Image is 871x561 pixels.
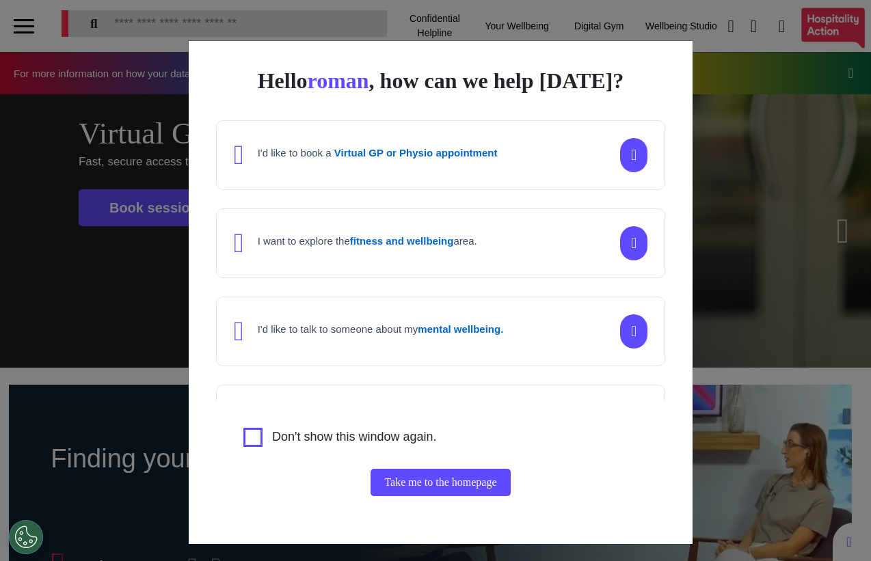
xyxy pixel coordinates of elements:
label: Don't show this window again. [272,428,437,447]
strong: fitness and wellbeing [350,235,454,247]
h4: I'd like to book a [258,147,498,159]
strong: mental wellbeing. [418,323,503,335]
input: Agree to privacy policy [243,428,263,447]
h4: I want to explore the area. [258,235,477,247]
button: Take me to the homepage [371,469,510,496]
h4: I'd like to talk to someone about my [258,323,504,336]
span: roman [308,68,369,93]
button: Open Preferences [9,520,43,554]
strong: Virtual GP or Physio appointment [334,147,498,159]
div: Hello , how can we help [DATE]? [216,68,665,93]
